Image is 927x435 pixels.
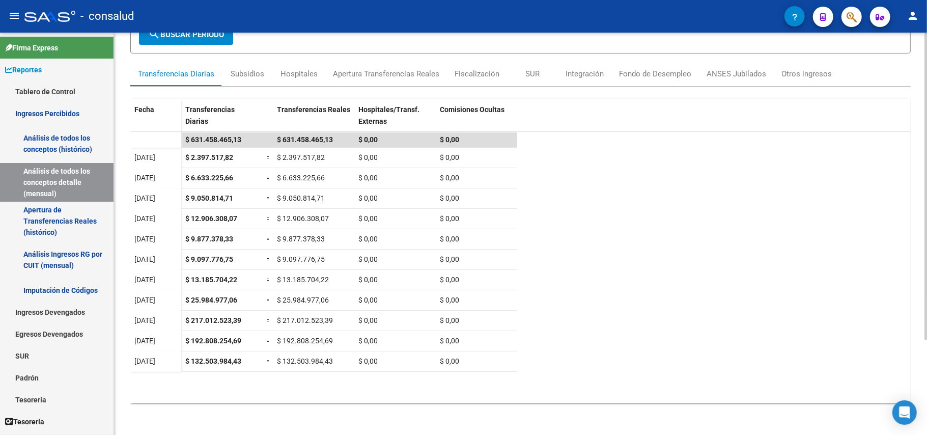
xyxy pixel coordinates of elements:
[185,235,233,243] span: $ 9.877.378,33
[440,337,459,345] span: $ 0,00
[267,235,271,243] span: =
[440,276,459,284] span: $ 0,00
[358,214,378,223] span: $ 0,00
[440,316,459,324] span: $ 0,00
[185,276,237,284] span: $ 13.185.704,22
[5,42,58,53] span: Firma Express
[440,174,459,182] span: $ 0,00
[436,99,517,142] datatable-header-cell: Comisiones Ocultas
[277,296,329,304] span: $ 25.984.977,06
[267,296,271,304] span: =
[525,68,540,79] div: SUR
[134,296,155,304] span: [DATE]
[277,357,333,365] span: $ 132.503.984,43
[566,68,604,79] div: Integración
[185,135,241,144] span: $ 631.458.465,13
[707,68,766,79] div: ANSES Jubilados
[358,174,378,182] span: $ 0,00
[440,296,459,304] span: $ 0,00
[134,316,155,324] span: [DATE]
[185,357,241,365] span: $ 132.503.984,43
[358,276,378,284] span: $ 0,00
[185,214,237,223] span: $ 12.906.308,07
[134,174,155,182] span: [DATE]
[134,337,155,345] span: [DATE]
[280,68,318,79] div: Hospitales
[267,214,271,223] span: =
[5,64,42,75] span: Reportes
[277,135,333,144] span: $ 631.458.465,13
[277,214,329,223] span: $ 12.906.308,07
[267,153,271,161] span: =
[358,316,378,324] span: $ 0,00
[138,68,214,79] div: Transferencias Diarias
[277,276,329,284] span: $ 13.185.704,22
[267,194,271,202] span: =
[185,337,241,345] span: $ 192.808.254,69
[5,416,44,427] span: Tesorería
[277,235,325,243] span: $ 9.877.378,33
[148,28,160,40] mat-icon: search
[455,68,499,79] div: Fiscalización
[134,105,154,114] span: Fecha
[354,99,436,142] datatable-header-cell: Hospitales/Transf. Externas
[358,337,378,345] span: $ 0,00
[277,194,325,202] span: $ 9.050.814,71
[185,296,237,304] span: $ 25.984.977,06
[267,316,271,324] span: =
[267,255,271,263] span: =
[267,276,271,284] span: =
[134,235,155,243] span: [DATE]
[148,30,224,39] span: Buscar Período
[185,105,235,125] span: Transferencias Diarias
[8,10,20,22] mat-icon: menu
[134,357,155,365] span: [DATE]
[440,357,459,365] span: $ 0,00
[440,194,459,202] span: $ 0,00
[134,276,155,284] span: [DATE]
[134,194,155,202] span: [DATE]
[358,296,378,304] span: $ 0,00
[440,214,459,223] span: $ 0,00
[358,357,378,365] span: $ 0,00
[440,135,459,144] span: $ 0,00
[440,255,459,263] span: $ 0,00
[130,99,181,142] datatable-header-cell: Fecha
[185,153,233,161] span: $ 2.397.517,82
[80,5,134,28] span: - consalud
[440,235,459,243] span: $ 0,00
[277,337,333,345] span: $ 192.808.254,69
[231,68,264,79] div: Subsidios
[358,153,378,161] span: $ 0,00
[181,99,263,142] datatable-header-cell: Transferencias Diarias
[267,337,271,345] span: =
[185,194,233,202] span: $ 9.050.814,71
[619,68,691,79] div: Fondo de Desempleo
[267,174,271,182] span: =
[440,153,459,161] span: $ 0,00
[134,214,155,223] span: [DATE]
[440,105,504,114] span: Comisiones Ocultas
[907,10,919,22] mat-icon: person
[358,105,419,125] span: Hospitales/Transf. Externas
[277,105,350,114] span: Transferencias Reales
[139,24,233,45] button: Buscar Período
[277,174,325,182] span: $ 6.633.225,66
[277,316,333,324] span: $ 217.012.523,39
[358,194,378,202] span: $ 0,00
[267,357,271,365] span: =
[358,255,378,263] span: $ 0,00
[358,235,378,243] span: $ 0,00
[277,153,325,161] span: $ 2.397.517,82
[781,68,832,79] div: Otros ingresos
[358,135,378,144] span: $ 0,00
[892,400,917,425] div: Open Intercom Messenger
[134,153,155,161] span: [DATE]
[273,99,354,142] datatable-header-cell: Transferencias Reales
[277,255,325,263] span: $ 9.097.776,75
[185,316,241,324] span: $ 217.012.523,39
[333,68,439,79] div: Apertura Transferencias Reales
[185,255,233,263] span: $ 9.097.776,75
[134,255,155,263] span: [DATE]
[185,174,233,182] span: $ 6.633.225,66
